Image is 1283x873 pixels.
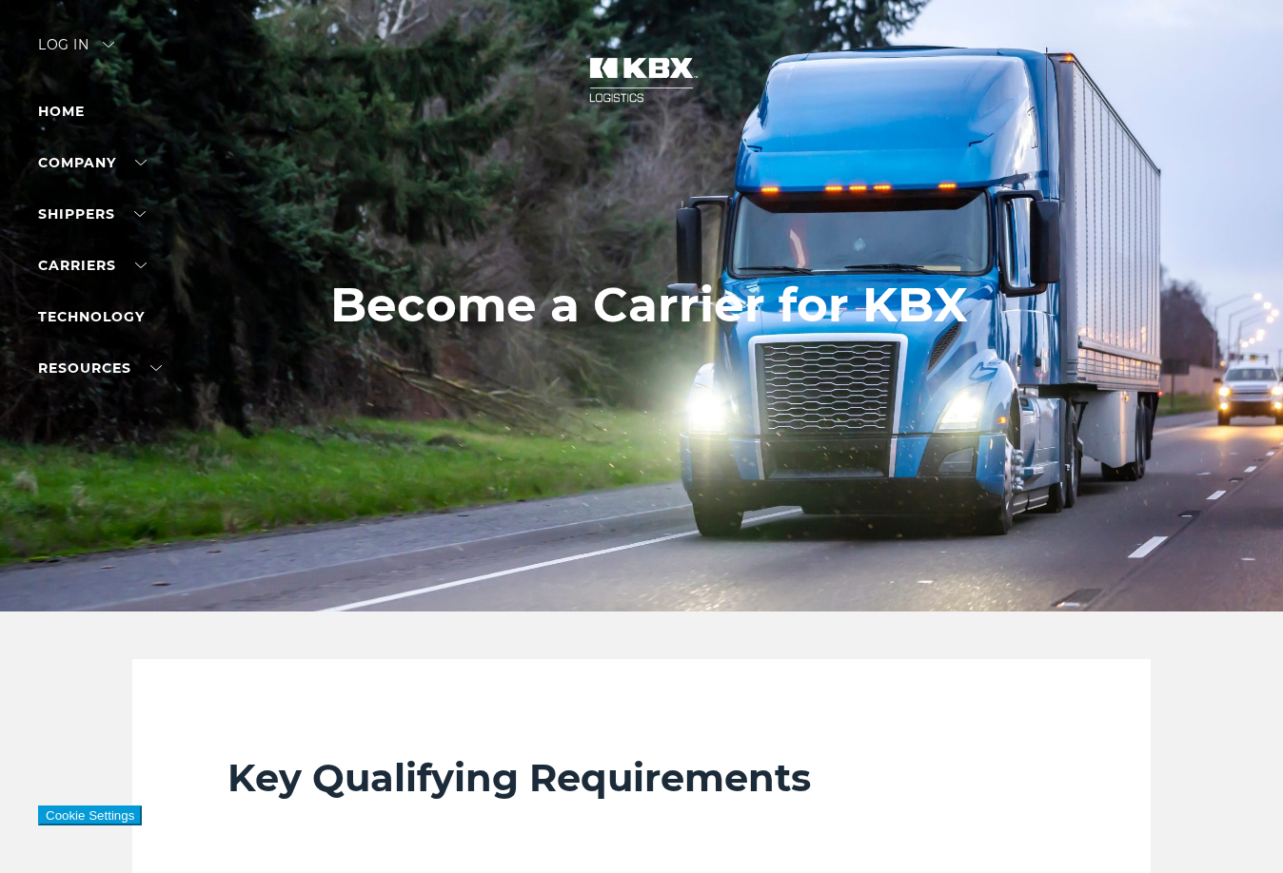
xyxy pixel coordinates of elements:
h2: Key Qualifying Requirements [227,754,1056,802]
a: SHIPPERS [38,205,146,223]
a: RESOURCES [38,359,162,377]
img: kbx logo [570,38,713,122]
img: arrow [103,42,114,48]
h1: Become a Carrier for KBX [330,278,968,333]
button: Cookie Settings [38,805,142,825]
div: Log in [38,38,114,66]
a: Company [38,154,147,171]
a: Home [38,103,85,120]
a: Carriers [38,257,147,274]
a: Technology [38,308,145,325]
